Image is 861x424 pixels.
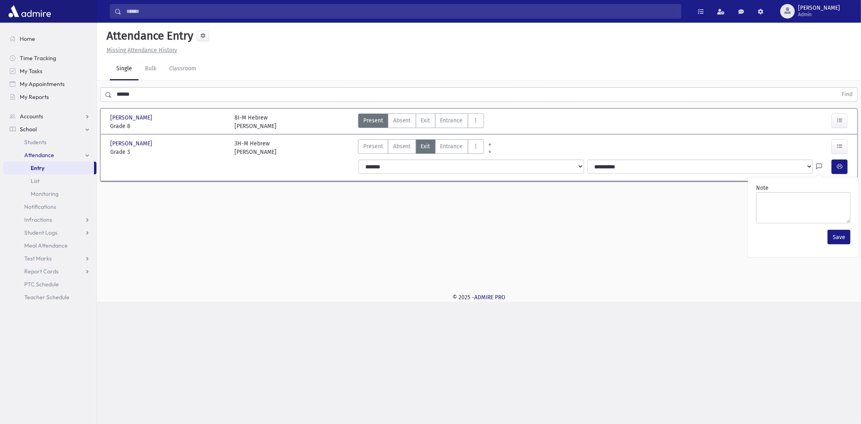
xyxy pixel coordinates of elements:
[798,11,840,18] span: Admin
[3,52,96,65] a: Time Tracking
[421,142,430,151] span: Exit
[3,239,96,252] a: Meal Attendance
[103,47,177,54] a: Missing Attendance History
[3,265,96,278] a: Report Cards
[3,136,96,149] a: Students
[440,142,463,151] span: Entrance
[393,142,411,151] span: Absent
[393,116,411,125] span: Absent
[110,293,848,302] div: © 2025 -
[20,67,42,75] span: My Tasks
[31,164,44,172] span: Entry
[122,4,681,19] input: Search
[24,139,46,146] span: Students
[138,58,163,80] a: Bulk
[6,3,53,19] img: AdmirePro
[24,255,52,262] span: Test Marks
[235,113,277,130] div: 8I-M Hebrew [PERSON_NAME]
[24,242,68,249] span: Meal Attendance
[3,291,96,304] a: Teacher Schedule
[110,148,226,156] span: Grade 3
[363,142,383,151] span: Present
[110,113,154,122] span: [PERSON_NAME]
[163,58,203,80] a: Classroom
[110,58,138,80] a: Single
[3,162,94,174] a: Entry
[3,78,96,90] a: My Appointments
[31,177,40,185] span: List
[110,139,154,148] span: [PERSON_NAME]
[440,116,463,125] span: Entrance
[3,149,96,162] a: Attendance
[3,110,96,123] a: Accounts
[358,139,484,156] div: AttTypes
[358,113,484,130] div: AttTypes
[3,90,96,103] a: My Reports
[3,252,96,265] a: Test Marks
[3,213,96,226] a: Infractions
[31,190,59,197] span: Monitoring
[3,174,96,187] a: List
[24,151,54,159] span: Attendance
[103,29,193,43] h5: Attendance Entry
[3,123,96,136] a: School
[24,203,56,210] span: Notifications
[24,281,59,288] span: PTC Schedule
[24,268,59,275] span: Report Cards
[20,93,49,101] span: My Reports
[20,35,35,42] span: Home
[798,5,840,11] span: [PERSON_NAME]
[20,80,65,88] span: My Appointments
[756,184,769,192] label: Note
[3,226,96,239] a: Student Logs
[3,278,96,291] a: PTC Schedule
[24,216,52,223] span: Infractions
[24,294,69,301] span: Teacher Schedule
[235,139,277,156] div: 3H-M Hebrew [PERSON_NAME]
[474,294,505,301] a: ADMIRE PRO
[20,55,56,62] span: Time Tracking
[837,88,857,101] button: Find
[3,187,96,200] a: Monitoring
[827,230,851,244] button: Save
[421,116,430,125] span: Exit
[20,126,37,133] span: School
[3,65,96,78] a: My Tasks
[363,116,383,125] span: Present
[3,32,96,45] a: Home
[3,200,96,213] a: Notifications
[107,47,177,54] u: Missing Attendance History
[110,122,226,130] span: Grade 8
[24,229,57,236] span: Student Logs
[20,113,43,120] span: Accounts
